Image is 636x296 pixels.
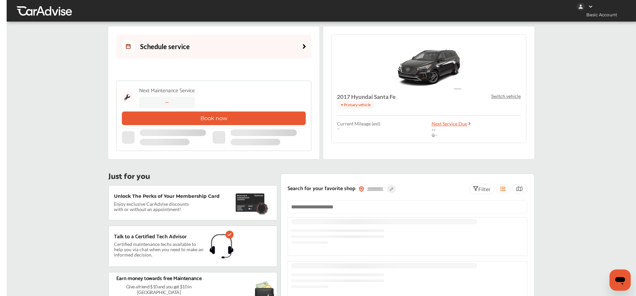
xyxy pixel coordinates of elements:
h4: 2017 Hyundai Santa Fe [337,93,396,101]
p: Just for you [108,174,150,180]
img: jVpblrzwTbfkPYzPPzSLxeg0AAAAASUVORK5CYII= [577,3,585,11]
img: location_vector_orange.38f05af8.svg [359,186,364,192]
img: headphones.1b115f31.svg [210,234,234,259]
span: Next Service Due [432,121,467,126]
p: Certified maintenance techs available to help you via chat when you need to make an informed deci... [114,243,204,257]
div: -- [139,97,195,108]
a: Next Service Due [432,121,474,126]
p: Search for your favorite shop [288,186,355,192]
img: WGsFRI8htEPBVLJbROoPRyZpYNWhNONpIPPETTm6eUC0GeLEiAAAAAElFTkSuQmCC [588,4,593,9]
img: 11124_st0640_046.jpg [396,43,462,90]
p: Switch vehicle [491,93,521,99]
span: Filter [478,186,491,192]
p: Earn money towards free Maintenance [116,275,202,282]
button: Book now [122,111,306,125]
p: • Primary vehicle [337,101,375,109]
p: Give a friend $10 and you get $10 in [GEOGRAPHIC_DATA] [111,284,206,295]
img: maintenance-card.27cfeff5.svg [236,193,265,212]
img: badge.f18848ea.svg [255,202,269,215]
img: maintenance_logo [122,86,132,108]
span: Current Mileage (est) [337,121,380,126]
div: Next Maintenance Service [139,86,195,95]
img: check-icon.521c8815.svg [226,231,234,239]
span: -- [432,126,436,132]
span: -- [337,126,340,131]
span: @ -- [432,132,438,137]
a: Schedule service [116,35,311,58]
div: Schedule service [122,40,190,53]
span: Basic Account [577,11,622,18]
p: Talk to a Certified Tech Advisor [114,234,187,240]
p: Unlock The Perks of Your Membership Card [114,193,220,199]
iframe: Button to launch messaging window [609,269,631,291]
p: Enjoy exclusive CarAdvise discounts with or without an appointment! [114,201,193,212]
